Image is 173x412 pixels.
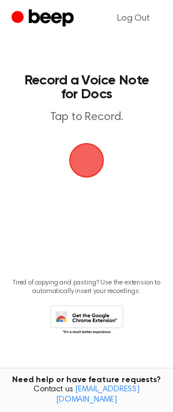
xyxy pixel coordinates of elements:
[12,7,77,30] a: Beep
[21,74,152,101] h1: Record a Voice Note for Docs
[69,143,104,178] img: Beep Logo
[106,5,161,32] a: Log Out
[56,386,140,404] a: [EMAIL_ADDRESS][DOMAIN_NAME]
[21,110,152,125] p: Tap to Record.
[7,385,166,405] span: Contact us
[9,279,164,296] p: Tired of copying and pasting? Use the extension to automatically insert your recordings.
